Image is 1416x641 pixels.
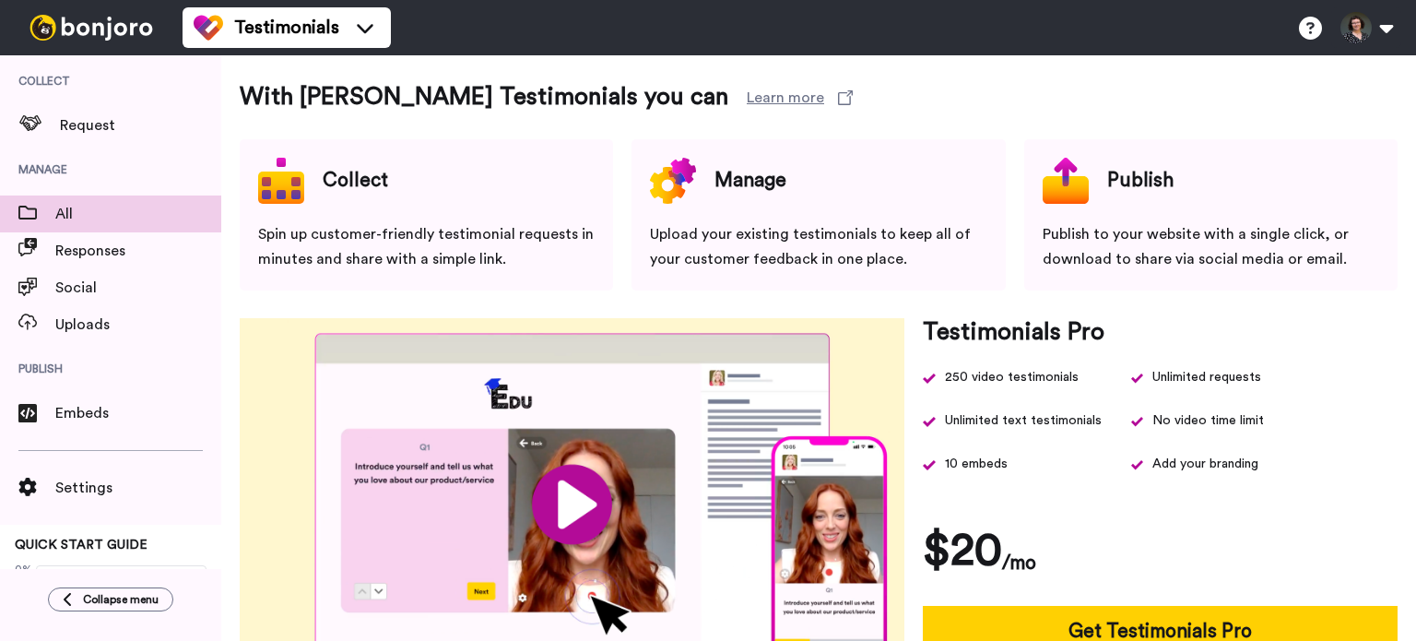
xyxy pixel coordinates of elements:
span: 0% [15,562,32,576]
span: 10 embeds [945,452,1008,477]
span: Testimonials [234,15,339,41]
div: 250 video testimonials [945,365,1079,390]
div: Manage [714,158,786,204]
a: Learn more [747,87,853,109]
span: Social [55,277,221,299]
div: Publish to your website with a single click, or download to share via social media or email. [1043,222,1379,272]
div: Collect [323,158,388,204]
span: Settings [55,477,221,499]
button: Collapse menu [48,588,173,611]
span: No video time limit [1152,409,1264,433]
div: Learn more [747,87,824,109]
div: Unlimited requests [1152,365,1261,390]
span: Uploads [55,314,221,336]
img: tm-color.svg [194,13,223,42]
div: Spin up customer-friendly testimonial requests in minutes and share with a simple link. [258,222,595,272]
img: bj-logo-header-white.svg [22,15,160,41]
span: Collapse menu [83,592,159,607]
span: Responses [55,240,221,262]
span: Request [60,114,221,137]
div: Upload your existing testimonials to keep all of your customer feedback in one place. [650,222,986,272]
span: QUICK START GUIDE [15,539,147,552]
span: All [55,203,221,225]
span: Unlimited text testimonials [945,409,1102,433]
span: Add your branding [1152,452,1258,477]
h3: With [PERSON_NAME] Testimonials you can [240,83,728,112]
h3: Testimonials Pro [923,318,1104,347]
span: Embeds [55,402,221,424]
h4: /mo [1002,548,1036,578]
div: Publish [1107,158,1174,204]
h1: $20 [923,523,1002,578]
